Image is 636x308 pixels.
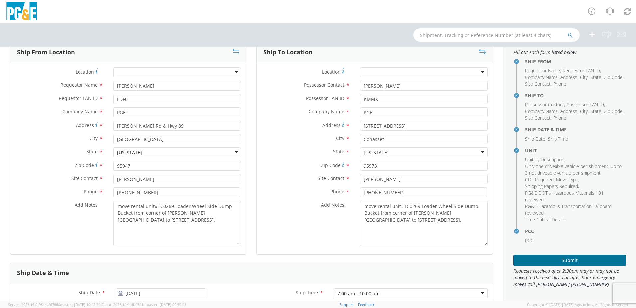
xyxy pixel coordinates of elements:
li: , [560,108,578,115]
h3: Ship Date & Time [17,270,69,276]
li: , [525,74,559,81]
span: Server: 2025.16.0-9544af67660 [8,302,100,307]
li: , [525,67,561,74]
span: Requestor Name [525,67,560,74]
span: City [336,135,344,141]
h4: Ship From [525,59,626,64]
span: Zip Code [604,74,623,80]
span: Possessor Contact [525,101,564,108]
li: , [590,108,602,115]
span: Ship Date [525,136,545,142]
span: master, [DATE] 09:59:06 [146,302,186,307]
li: , [525,176,555,183]
span: City [580,74,588,80]
span: Ship Time [296,289,318,296]
span: Address [560,108,577,114]
span: Ship Time [548,136,568,142]
span: Company Name [525,108,558,114]
span: PG&E DOT's Hazardous Materials 101 reviewed [525,190,604,203]
li: , [525,183,579,190]
span: Time Critical Details [525,216,566,223]
span: master, [DATE] 10:42:29 [60,302,100,307]
span: Copyright © [DATE]-[DATE] Agistix Inc., All Rights Reserved [527,302,628,307]
span: Fill out each form listed below [513,49,626,56]
li: , [580,74,589,81]
li: , [525,136,546,142]
span: Requests received after 2:30pm may or may not be moved to the next day. For after hour emergency ... [513,268,626,288]
span: Possessor Contact [304,82,344,88]
h4: PCC [525,229,626,234]
span: Phone [84,188,98,195]
li: , [525,108,559,115]
span: City [89,135,98,141]
h3: Ship To Location [263,49,313,56]
span: City [580,108,588,114]
li: , [525,163,624,176]
span: Phone [330,188,344,195]
li: , [525,115,552,121]
input: Shipment, Tracking or Reference Number (at least 4 chars) [413,28,580,42]
h4: Ship Date & Time [525,127,626,132]
span: Company Name [62,108,98,115]
li: , [525,156,539,163]
span: Zip Code [75,162,94,168]
span: Description [541,156,564,163]
span: PCC [525,237,534,244]
a: Support [339,302,354,307]
a: Feedback [358,302,374,307]
li: , [590,74,602,81]
span: Phone [553,115,566,121]
span: Only one driveable vehicle per shipment, up to 3 not driveable vehicle per shipment [525,163,622,176]
span: Requestor LAN ID [563,67,600,74]
span: Address [76,122,94,128]
span: Ship Date [79,289,100,296]
span: Unit # [525,156,538,163]
div: [US_STATE] [364,149,389,156]
span: Phone [553,81,566,87]
span: PG&E Hazardous Transportation Tailboard reviewed [525,203,612,216]
span: Requestor Name [60,82,98,88]
div: [US_STATE] [117,149,142,156]
span: Location [76,69,94,75]
li: , [580,108,589,115]
span: State [86,148,98,155]
li: , [604,74,624,81]
span: State [333,148,344,155]
span: Site Contact [71,175,98,181]
li: , [525,101,565,108]
span: Client: 2025.14.0-db4321d [101,302,186,307]
li: , [560,74,578,81]
span: Site Contact [318,175,344,181]
li: , [563,67,601,74]
img: pge-logo-06675f144f4cfa6a6814.png [5,2,38,22]
li: , [604,108,624,115]
span: CDL Required [525,176,554,183]
div: 7:00 am - 10:00 am [337,290,380,297]
h3: Ship From Location [17,49,75,56]
span: Zip Code [604,108,623,114]
span: Move Type [556,176,578,183]
span: Add Notes [75,202,98,208]
span: Address [560,74,577,80]
h4: Ship To [525,93,626,98]
span: Zip Code [321,162,341,168]
span: Requestor LAN ID [59,95,98,101]
span: Shipping Papers Required [525,183,578,189]
li: , [556,176,579,183]
span: Site Contact [525,81,551,87]
li: , [525,190,624,203]
li: , [541,156,565,163]
span: Possessor LAN ID [306,95,344,101]
li: , [525,81,552,87]
button: Submit [513,255,626,266]
span: Company Name [309,108,344,115]
li: , [525,203,624,216]
span: Company Name [525,74,558,80]
span: Add Notes [321,202,344,208]
li: , [567,101,605,108]
span: Location [322,69,341,75]
span: Site Contact [525,115,551,121]
span: State [590,74,601,80]
span: Possessor LAN ID [567,101,604,108]
h4: Unit [525,148,626,153]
